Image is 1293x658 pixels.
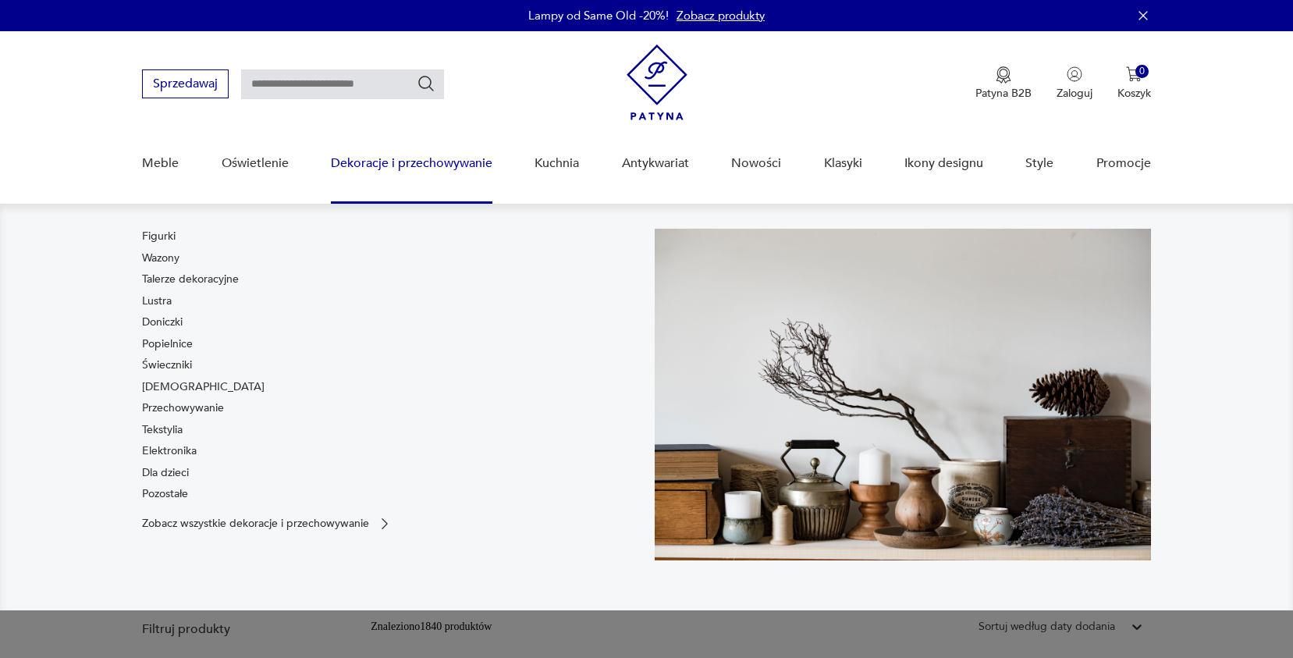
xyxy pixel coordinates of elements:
[142,272,239,287] a: Talerze dekoracyjne
[142,69,229,98] button: Sprzedawaj
[975,66,1032,101] button: Patyna B2B
[1117,86,1151,101] p: Koszyk
[142,229,176,244] a: Figurki
[1126,66,1142,82] img: Ikona koszyka
[975,86,1032,101] p: Patyna B2B
[142,465,189,481] a: Dla dzieci
[996,66,1011,84] img: Ikona medalu
[142,251,179,266] a: Wazony
[904,133,983,194] a: Ikony designu
[622,133,689,194] a: Antykwariat
[142,133,179,194] a: Meble
[142,80,229,91] a: Sprzedawaj
[142,443,197,459] a: Elektronika
[655,229,1151,560] img: cfa44e985ea346226f89ee8969f25989.jpg
[142,518,369,528] p: Zobacz wszystkie dekoracje i przechowywanie
[142,486,188,502] a: Pozostałe
[1057,66,1092,101] button: Zaloguj
[417,74,435,93] button: Szukaj
[142,293,172,309] a: Lustra
[528,8,669,23] p: Lampy od Same Old -20%!
[142,315,183,330] a: Doniczki
[824,133,862,194] a: Klasyki
[627,44,687,120] img: Patyna - sklep z meblami i dekoracjami vintage
[1057,86,1092,101] p: Zaloguj
[1096,133,1151,194] a: Promocje
[975,66,1032,101] a: Ikona medaluPatyna B2B
[142,357,192,373] a: Świeczniki
[142,379,265,395] a: [DEMOGRAPHIC_DATA]
[1025,133,1053,194] a: Style
[677,8,765,23] a: Zobacz produkty
[1067,66,1082,82] img: Ikonka użytkownika
[142,336,193,352] a: Popielnice
[731,133,781,194] a: Nowości
[222,133,289,194] a: Oświetlenie
[331,133,492,194] a: Dekoracje i przechowywanie
[142,422,183,438] a: Tekstylia
[1117,66,1151,101] button: 0Koszyk
[142,516,393,532] a: Zobacz wszystkie dekoracje i przechowywanie
[142,400,224,416] a: Przechowywanie
[535,133,579,194] a: Kuchnia
[1135,65,1149,78] div: 0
